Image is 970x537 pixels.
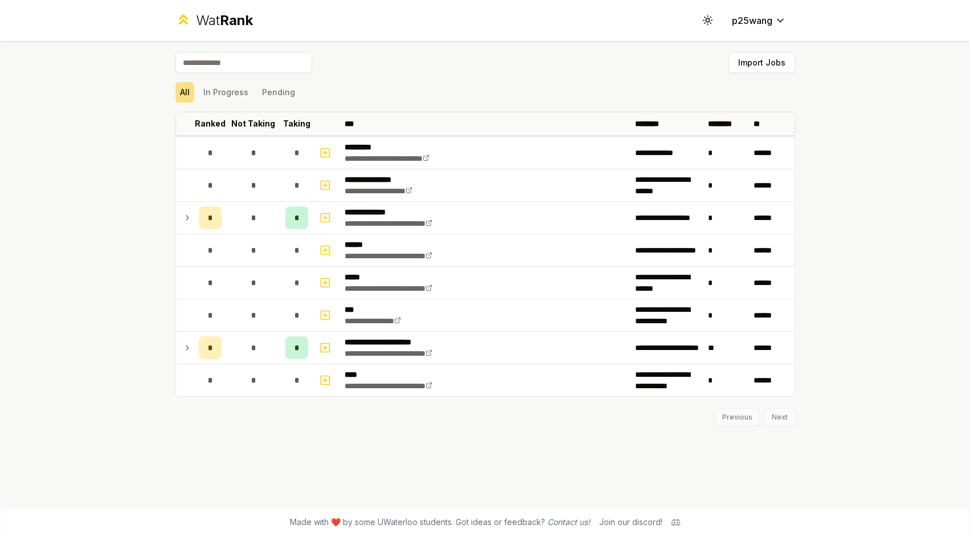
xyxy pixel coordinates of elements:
span: Made with ❤️ by some UWaterloo students. Got ideas or feedback? [290,516,590,528]
button: p25wang [723,10,795,31]
button: Import Jobs [728,52,795,73]
button: In Progress [199,82,253,103]
p: Not Taking [231,118,275,129]
a: Contact us! [547,517,590,527]
button: Pending [257,82,300,103]
button: All [175,82,194,103]
span: Rank [220,12,253,29]
a: WatRank [175,11,253,30]
p: Ranked [195,118,226,129]
p: Taking [283,118,310,129]
div: Join our discord! [599,516,662,528]
span: p25wang [732,14,772,27]
div: Wat [196,11,253,30]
